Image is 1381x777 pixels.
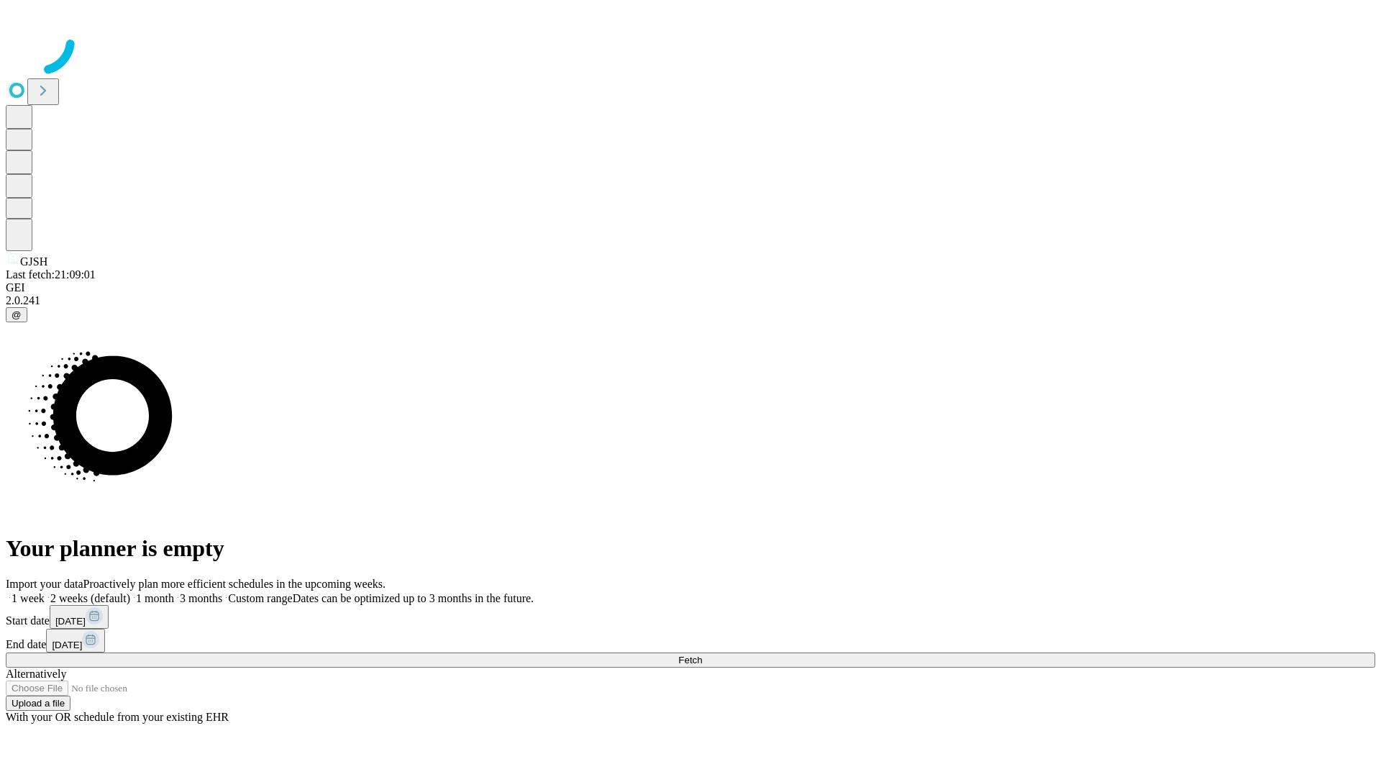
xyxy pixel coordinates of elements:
[6,696,70,711] button: Upload a file
[6,281,1375,294] div: GEI
[83,578,386,590] span: Proactively plan more efficient schedules in the upcoming weeks.
[136,592,174,604] span: 1 month
[6,294,1375,307] div: 2.0.241
[293,592,534,604] span: Dates can be optimized up to 3 months in the future.
[6,629,1375,653] div: End date
[228,592,292,604] span: Custom range
[46,629,105,653] button: [DATE]
[180,592,222,604] span: 3 months
[52,640,82,650] span: [DATE]
[12,309,22,320] span: @
[12,592,45,604] span: 1 week
[6,711,229,723] span: With your OR schedule from your existing EHR
[50,605,109,629] button: [DATE]
[6,668,66,680] span: Alternatively
[6,578,83,590] span: Import your data
[6,605,1375,629] div: Start date
[6,307,27,322] button: @
[6,535,1375,562] h1: Your planner is empty
[6,653,1375,668] button: Fetch
[55,616,86,627] span: [DATE]
[20,255,47,268] span: GJSH
[678,655,702,665] span: Fetch
[50,592,130,604] span: 2 weeks (default)
[6,268,96,281] span: Last fetch: 21:09:01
